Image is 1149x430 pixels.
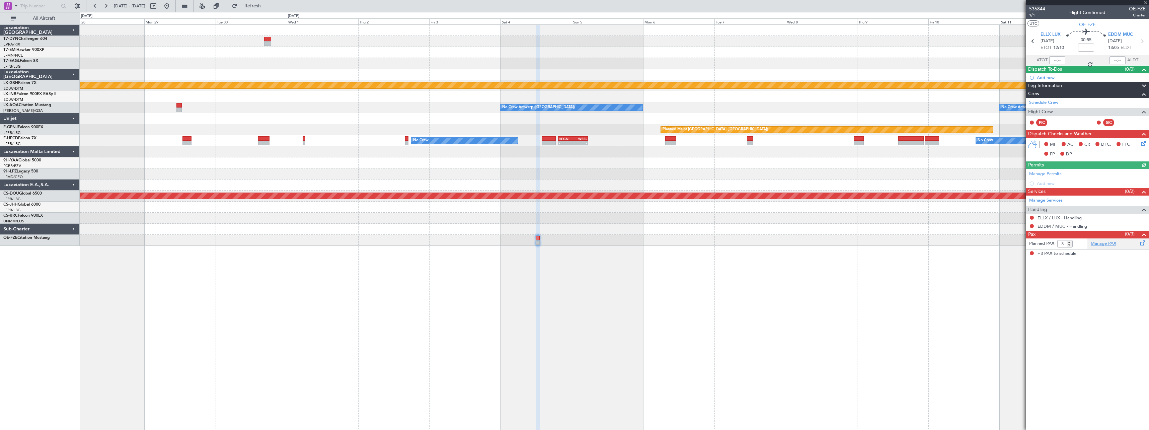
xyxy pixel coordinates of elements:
span: Charter [1129,12,1146,18]
div: Add new [1037,75,1146,80]
span: Refresh [239,4,267,8]
span: 9H-LPZ [3,169,17,173]
button: UTC [1027,20,1039,26]
div: Sun 28 [73,18,144,24]
a: Manage Services [1029,197,1063,204]
a: 9H-YAAGlobal 5000 [3,158,41,162]
a: F-HECDFalcon 7X [3,136,36,140]
span: ALDT [1127,57,1138,64]
div: - [559,141,573,145]
div: Thu 2 [358,18,430,24]
span: 536844 [1029,5,1045,12]
div: No Crew [413,136,429,146]
span: CS-JHH [3,203,18,207]
span: Leg Information [1028,82,1062,90]
label: Planned PAX [1029,240,1054,247]
span: CR [1084,141,1090,148]
span: LX-AOA [3,103,19,107]
a: Schedule Crew [1029,99,1058,106]
span: Services [1028,188,1046,196]
span: FP [1050,151,1055,158]
a: LFMN/NCE [3,53,23,58]
span: CS-RRC [3,214,18,218]
span: ATOT [1037,57,1048,64]
a: LFPB/LBG [3,197,21,202]
span: AC [1067,141,1073,148]
span: FFC [1122,141,1130,148]
span: [DATE] [1041,38,1054,45]
span: OE-FZE [1079,21,1096,28]
span: OE-FZE [3,236,17,240]
div: No Crew Antwerp ([GEOGRAPHIC_DATA]) [1001,102,1074,113]
span: F-HECD [3,136,18,140]
span: All Aircraft [17,16,71,21]
span: 00:55 [1081,37,1091,44]
span: F-GPNJ [3,125,18,129]
span: Dispatch Checks and Weather [1028,130,1092,138]
a: ELLX / LUX - Handling [1038,215,1082,221]
div: HEGN [559,137,573,141]
div: Sun 5 [572,18,643,24]
a: LFPB/LBG [3,130,21,135]
span: LX-INB [3,92,16,96]
a: LFMD/CEQ [3,174,23,180]
div: Thu 9 [857,18,928,24]
input: Trip Number [20,1,59,11]
a: 9H-LPZLegacy 500 [3,169,38,173]
span: Handling [1028,206,1047,214]
span: Flight Crew [1028,108,1053,116]
a: CS-RRCFalcon 900LX [3,214,43,218]
div: Fri 3 [429,18,501,24]
a: T7-DYNChallenger 604 [3,37,47,41]
span: MF [1050,141,1056,148]
a: EDDM / MUC - Handling [1038,223,1087,229]
a: T7-EAGLFalcon 8X [3,59,38,63]
a: EDLW/DTM [3,86,23,91]
span: 9H-YAA [3,158,18,162]
a: Manage PAX [1091,240,1116,247]
span: EDDM MUC [1108,31,1133,38]
button: Refresh [229,1,269,11]
span: LX-GBH [3,81,18,85]
div: Sat 11 [1000,18,1071,24]
div: Flight Confirmed [1069,9,1105,16]
div: SIC [1103,119,1114,126]
a: T7-EMIHawker 900XP [3,48,44,52]
a: LX-INBFalcon 900EX EASy II [3,92,56,96]
div: - - [1049,120,1064,126]
a: LFPB/LBG [3,208,21,213]
div: Wed 1 [287,18,358,24]
a: F-GPNJFalcon 900EX [3,125,43,129]
span: Crew [1028,90,1040,98]
button: All Aircraft [7,13,73,24]
div: Mon 6 [643,18,714,24]
span: CS-DOU [3,192,19,196]
span: Pax [1028,231,1036,238]
div: Tue 30 [216,18,287,24]
a: CS-DOUGlobal 6500 [3,192,42,196]
div: Fri 10 [928,18,1000,24]
a: [PERSON_NAME]/QSA [3,108,43,113]
div: - [573,141,587,145]
span: ETOT [1041,45,1052,51]
span: T7-EAGL [3,59,20,63]
div: Mon 29 [144,18,216,24]
div: - - [1116,120,1131,126]
div: Tue 7 [714,18,786,24]
span: 12:10 [1053,45,1064,51]
div: Wed 8 [786,18,857,24]
span: [DATE] - [DATE] [114,3,145,9]
span: OE-FZE [1129,5,1146,12]
span: ELDT [1121,45,1131,51]
div: WSSL [573,137,587,141]
span: Dispatch To-Dos [1028,66,1062,73]
a: EVRA/RIX [3,42,20,47]
span: [DATE] [1108,38,1122,45]
span: DFC, [1101,141,1111,148]
span: (0/3) [1125,230,1135,237]
span: (0/0) [1125,66,1135,73]
a: DNMM/LOS [3,219,24,224]
a: LFPB/LBG [3,141,21,146]
span: T7-DYN [3,37,18,41]
div: No Crew Antwerp ([GEOGRAPHIC_DATA]) [502,102,575,113]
